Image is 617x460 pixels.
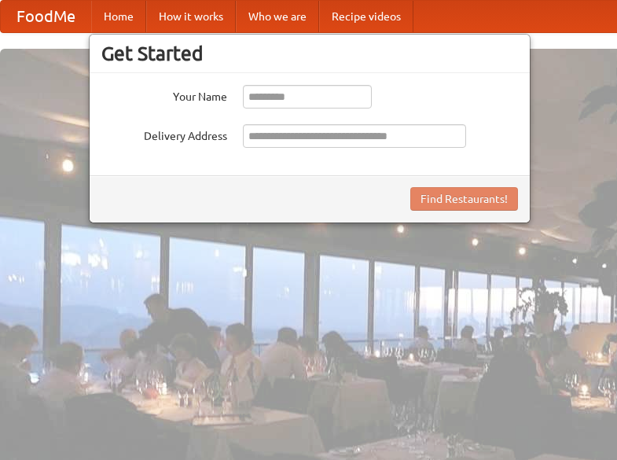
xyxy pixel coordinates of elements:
[91,1,146,32] a: Home
[101,85,227,105] label: Your Name
[410,187,518,211] button: Find Restaurants!
[236,1,319,32] a: Who we are
[101,42,518,65] h3: Get Started
[1,1,91,32] a: FoodMe
[319,1,413,32] a: Recipe videos
[146,1,236,32] a: How it works
[101,124,227,144] label: Delivery Address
